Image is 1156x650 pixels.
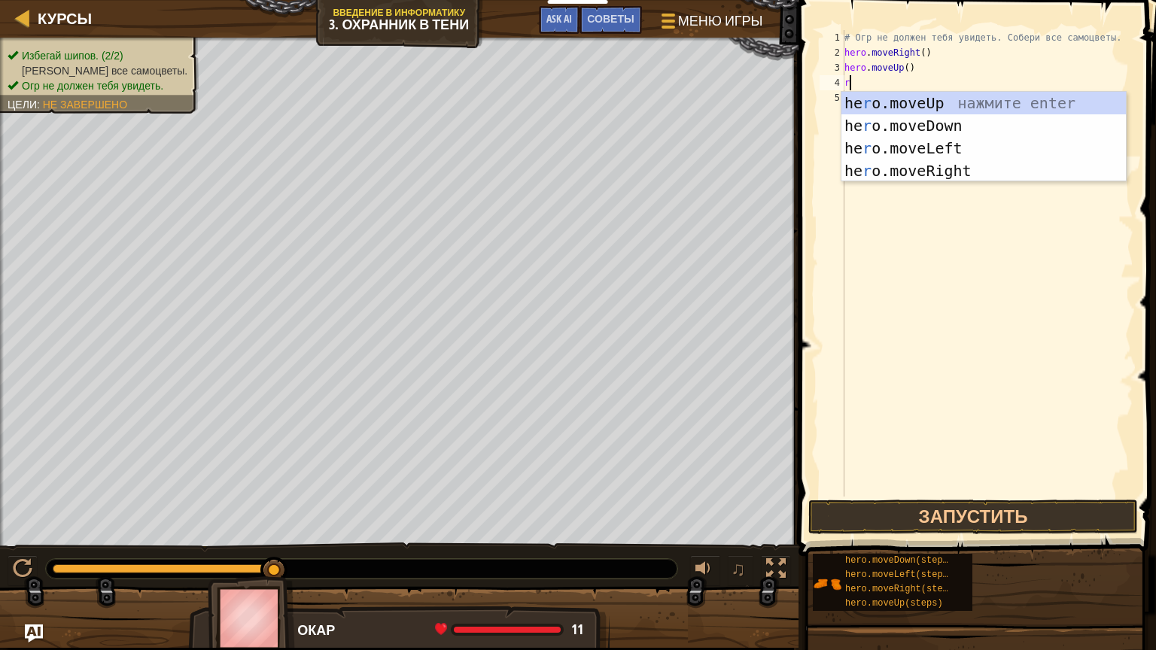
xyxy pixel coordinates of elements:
span: Ask AI [546,11,572,26]
button: Регулировать громкость [690,555,720,586]
button: Ask AI [539,6,580,34]
button: Запустить [808,500,1138,534]
span: 11 [571,620,583,639]
li: Огр не должен тебя увидеть. [8,78,187,93]
span: [PERSON_NAME] все самоцветы. [22,65,187,77]
div: 4 [820,75,844,90]
span: Не завершено [43,99,127,111]
span: Огр не должен тебя увидеть. [22,80,163,92]
span: Советы [587,11,634,26]
div: 5 [820,90,844,105]
div: 2 [820,45,844,60]
span: ♫ [731,557,746,580]
a: Курсы [30,8,92,29]
button: Ctrl + P: Pause [8,555,38,586]
span: Цели [8,99,37,111]
span: hero.moveRight(steps) [845,584,959,594]
div: 3 [820,60,844,75]
span: Меню игры [678,11,763,31]
button: ♫ [728,555,753,586]
div: health: 11 / 11 [435,623,583,636]
div: Окар [297,621,595,640]
span: hero.moveUp(steps) [845,598,943,609]
img: portrait.png [813,570,841,598]
span: hero.moveLeft(steps) [845,570,954,580]
li: Избегай шипов. [8,48,187,63]
span: Избегай шипов. (2/2) [22,50,123,62]
button: Ask AI [25,624,43,642]
span: Курсы [38,8,92,29]
span: : [37,99,43,111]
button: Меню игры [649,6,772,41]
span: hero.moveDown(steps) [845,555,954,566]
button: Переключить полноэкранный режим [761,555,791,586]
li: Собери все самоцветы. [8,63,187,78]
div: 1 [820,30,844,45]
